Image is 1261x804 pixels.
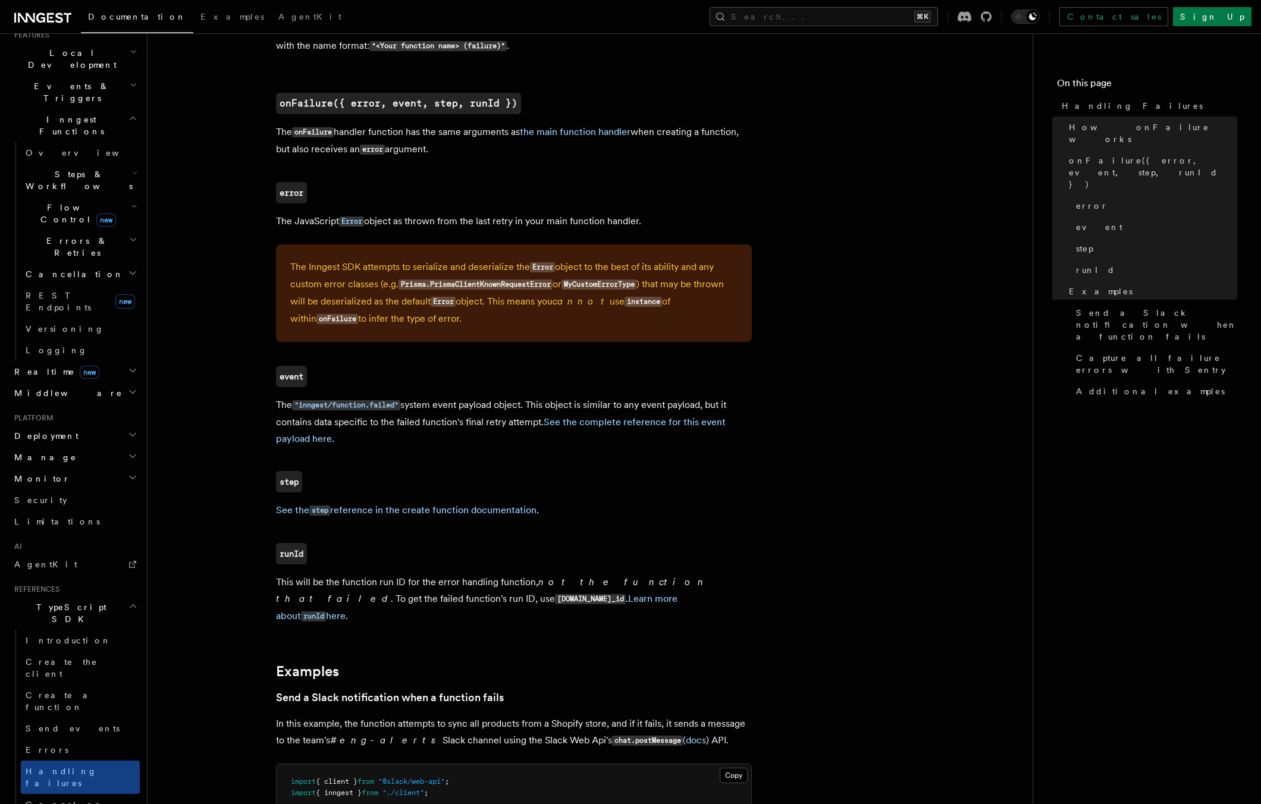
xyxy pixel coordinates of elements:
span: Monitor [10,473,70,485]
span: Send a Slack notification when a function fails [1076,307,1237,343]
h4: On this page [1057,76,1237,95]
span: runId [1076,264,1115,276]
span: onFailure({ error, event, step, runId }) [1069,155,1237,190]
button: TypeScript SDK [10,596,140,630]
code: "<Your function name> (failure)" [369,41,507,51]
span: AI [10,542,22,551]
span: step [1076,243,1093,255]
code: instance [625,297,662,307]
a: Examples [193,4,271,32]
a: Learn more aboutrunIdhere [276,593,677,621]
kbd: ⌘K [914,11,931,23]
p: This will be the function run ID for the error handling function, . To get the failed function's ... [276,574,752,625]
code: runId [301,611,326,621]
a: Examples [1064,281,1237,302]
button: Realtimenew [10,361,140,382]
a: Limitations [10,511,140,532]
em: cannot [553,296,610,307]
div: Inngest Functions [10,142,140,361]
button: Manage [10,447,140,468]
span: from [357,777,374,786]
span: Handling failures [26,767,97,788]
button: Monitor [10,468,140,489]
a: onFailure({ error, event, step, runId }) [276,93,521,114]
button: Deployment [10,425,140,447]
span: import [291,777,316,786]
code: Prisma.PrismaClientKnownRequestError [399,279,553,290]
a: runId [1071,259,1237,281]
a: Examples [276,663,339,680]
button: Copy [720,768,748,783]
span: Overview [26,148,148,158]
a: Overview [21,142,140,164]
a: AgentKit [271,4,349,32]
a: See the complete reference for this event payload here [276,416,726,444]
a: error [276,182,307,203]
span: Deployment [10,430,79,442]
span: TypeScript SDK [10,601,128,625]
a: REST Endpointsnew [21,285,140,318]
code: error [360,145,385,155]
span: Security [14,495,67,505]
a: How onFailure works [1064,117,1237,150]
span: Examples [1069,285,1133,297]
p: The JavaScript object as thrown from the last retry in your main function handler. [276,213,752,230]
span: Logging [26,346,87,355]
span: Features [10,30,49,40]
span: new [96,213,116,227]
code: step [309,505,330,516]
button: Inngest Functions [10,109,140,142]
span: Errors [26,745,68,755]
code: runId [276,543,307,564]
a: step [276,471,302,492]
span: ; [424,789,428,797]
span: Capture all failure errors with Sentry [1076,352,1237,376]
a: Error [339,215,364,227]
p: The Inngest SDK attempts to serialize and deserialize the object to the best of its ability and a... [290,259,738,328]
code: Error [431,297,456,307]
a: Contact sales [1059,7,1168,26]
button: Flow Controlnew [21,197,140,230]
span: "./client" [382,789,424,797]
a: Create the client [21,651,140,684]
button: Cancellation [21,263,140,285]
span: Flow Control [21,202,131,225]
a: Errors [21,739,140,761]
a: Additional examples [1071,381,1237,402]
span: { client } [316,777,357,786]
button: Search...⌘K [710,7,938,26]
a: step [1071,238,1237,259]
a: event [1071,216,1237,238]
code: "inngest/function.failed" [292,400,400,410]
span: References [10,585,59,594]
a: Security [10,489,140,511]
a: Create a function [21,684,140,718]
code: onFailure [316,314,358,324]
code: Error [339,216,364,227]
span: import [291,789,316,797]
span: AgentKit [278,12,341,21]
em: #eng-alerts [330,734,443,746]
a: docs [686,734,706,746]
a: "inngest/function.failed" [292,399,400,410]
a: See thestepreference in the create function documentation [276,504,537,516]
code: chat.postMessage [612,736,683,746]
span: event [1076,221,1122,233]
span: Documentation [88,12,186,21]
a: Send a Slack notification when a function fails [1071,302,1237,347]
span: Manage [10,451,77,463]
a: Capture all failure errors with Sentry [1071,347,1237,381]
a: onFailure({ error, event, step, runId }) [1064,150,1237,195]
code: Error [530,262,555,272]
span: How onFailure works [1069,121,1237,145]
span: Handling Failures [1062,100,1203,112]
span: Steps & Workflows [21,168,133,192]
a: Send events [21,718,140,739]
a: Handling Failures [1057,95,1237,117]
span: Inngest Functions [10,114,128,137]
span: new [115,294,135,309]
a: error [1071,195,1237,216]
button: Local Development [10,42,140,76]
